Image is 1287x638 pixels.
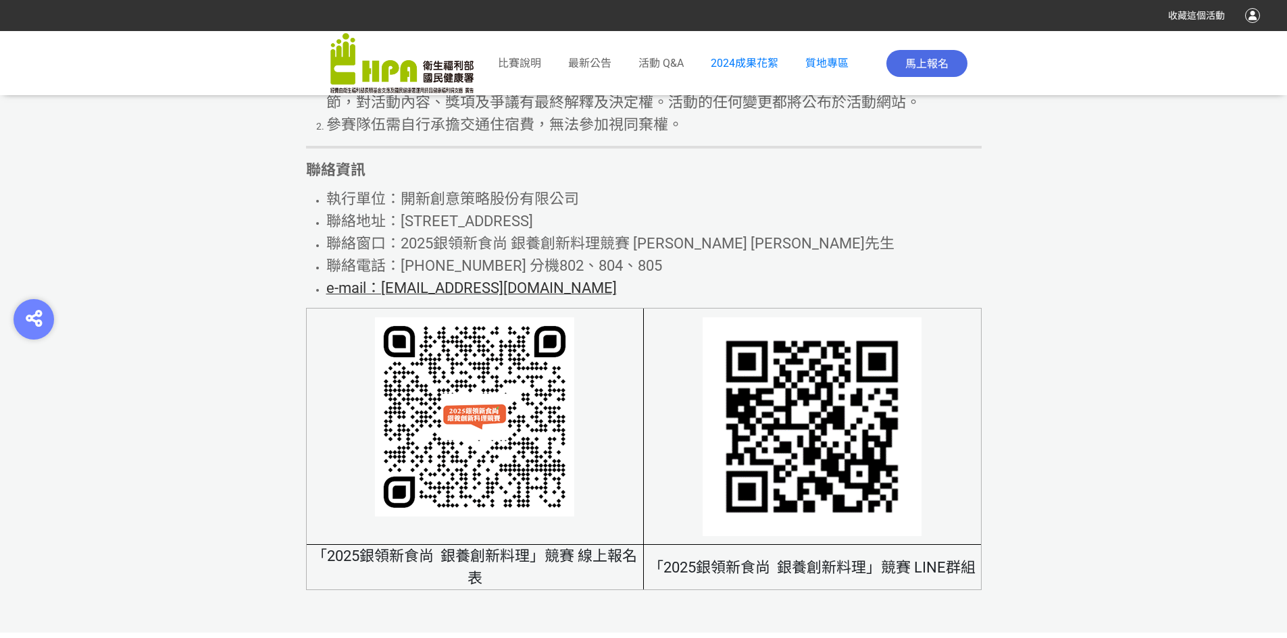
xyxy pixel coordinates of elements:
[711,57,778,70] a: 2024成果花絮
[326,257,662,274] span: 聯絡電話：[PHONE_NUMBER] 分機802、804、805
[905,57,949,70] span: 馬上報名
[375,317,574,516] img: c705d159-572a-497d-95dc-8807284fb002.png
[1168,10,1225,21] span: 收藏這個活動
[703,317,922,536] img: 26c4d5a8-6145-4699-ae08-c47410aefbf1.png
[498,55,541,72] a: 比賽說明
[886,50,967,77] button: 馬上報名
[568,55,611,72] a: 最新公告
[649,559,976,576] span: 「2025銀領新食尚 銀養創新料理」競賽 LINE群組
[312,548,637,587] span: 「2025銀領新食尚 銀養創新料理」競賽 線上報名表
[326,190,579,207] span: 執行單位：開新創意策略股份有限公司
[326,235,894,252] span: 聯絡窗口：2025銀領新食尚 銀養創新料理競賽 [PERSON_NAME] [PERSON_NAME]先生
[326,213,533,230] span: 聯絡地址：[STREET_ADDRESS]
[498,57,541,70] span: 比賽說明
[638,57,684,70] span: 活動 Q&A
[326,116,683,133] span: 參賽隊伍需自行承擔交通住宿費，無法參加視同棄權。
[330,33,474,94] img: 「2025銀領新食尚 銀養創新料理」競賽
[326,284,617,295] a: e-mail：[EMAIL_ADDRESS][DOMAIN_NAME]
[568,57,611,70] span: 最新公告
[638,55,684,72] a: 活動 Q&A
[326,280,617,296] span: e-mail：[EMAIL_ADDRESS][DOMAIN_NAME]
[306,161,365,178] strong: 聯絡資訊
[805,57,849,70] a: 質地專區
